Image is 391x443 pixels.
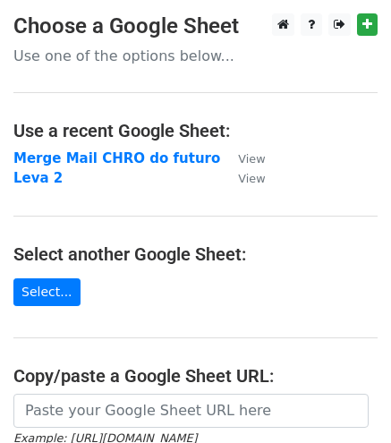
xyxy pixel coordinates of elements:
p: Use one of the options below... [13,47,378,65]
a: Merge Mail CHRO do futuro [13,150,220,166]
small: View [238,172,265,185]
h4: Select another Google Sheet: [13,243,378,265]
h4: Copy/paste a Google Sheet URL: [13,365,378,387]
h4: Use a recent Google Sheet: [13,120,378,141]
a: Leva 2 [13,170,63,186]
a: View [220,150,265,166]
a: View [220,170,265,186]
h3: Choose a Google Sheet [13,13,378,39]
small: View [238,152,265,166]
input: Paste your Google Sheet URL here [13,394,369,428]
a: Select... [13,278,81,306]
